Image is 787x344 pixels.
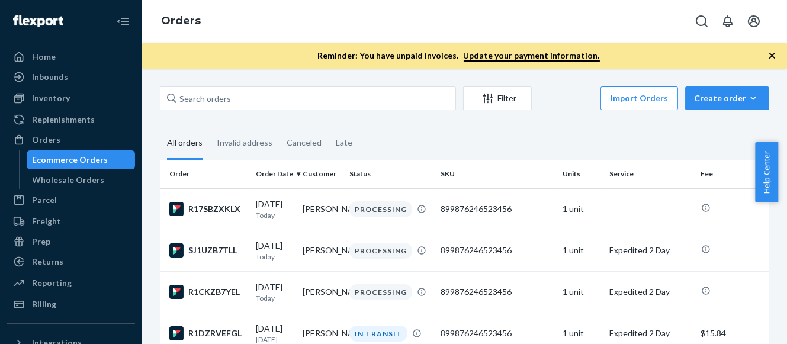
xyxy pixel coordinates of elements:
[256,281,293,303] div: [DATE]
[558,160,605,188] th: Units
[256,252,293,262] p: Today
[558,230,605,271] td: 1 unit
[7,47,135,66] a: Home
[696,160,769,188] th: Fee
[690,9,714,33] button: Open Search Box
[463,86,532,110] button: Filter
[33,174,105,186] div: Wholesale Orders
[349,326,407,342] div: IN TRANSIT
[7,67,135,86] a: Inbounds
[160,160,251,188] th: Order
[13,15,63,27] img: Flexport logo
[336,127,352,158] div: Late
[298,188,345,230] td: [PERSON_NAME]
[169,285,246,299] div: R1CKZB7YEL
[152,4,210,38] ol: breadcrumbs
[32,114,95,126] div: Replenishments
[287,127,322,158] div: Canceled
[32,298,56,310] div: Billing
[755,142,778,202] button: Help Center
[609,286,691,298] p: Expedited 2 Day
[441,245,553,256] div: 899876246523456
[349,243,412,259] div: PROCESSING
[256,240,293,262] div: [DATE]
[251,160,298,188] th: Order Date
[27,171,136,189] a: Wholesale Orders
[32,51,56,63] div: Home
[298,271,345,313] td: [PERSON_NAME]
[436,160,558,188] th: SKU
[32,256,63,268] div: Returns
[161,14,201,27] a: Orders
[7,252,135,271] a: Returns
[7,212,135,231] a: Freight
[318,50,600,62] p: Reminder: You have unpaid invoices.
[7,191,135,210] a: Parcel
[441,203,553,215] div: 899876246523456
[7,130,135,149] a: Orders
[464,50,600,62] a: Update your payment information.
[7,295,135,314] a: Billing
[32,71,68,83] div: Inbounds
[111,9,135,33] button: Close Navigation
[558,188,605,230] td: 1 unit
[349,284,412,300] div: PROCESSING
[217,127,272,158] div: Invalid address
[169,243,246,258] div: SJ1UZB7TLL
[256,293,293,303] p: Today
[609,245,691,256] p: Expedited 2 Day
[169,202,246,216] div: R17SBZXKLX
[441,327,553,339] div: 899876246523456
[256,210,293,220] p: Today
[169,326,246,340] div: R1DZRVEFGL
[32,92,70,104] div: Inventory
[685,86,769,110] button: Create order
[32,236,50,247] div: Prep
[345,160,436,188] th: Status
[32,216,61,227] div: Freight
[7,232,135,251] a: Prep
[256,198,293,220] div: [DATE]
[32,134,60,146] div: Orders
[441,286,553,298] div: 899876246523456
[694,92,760,104] div: Create order
[32,194,57,206] div: Parcel
[609,327,691,339] p: Expedited 2 Day
[303,169,340,179] div: Customer
[464,92,531,104] div: Filter
[160,86,456,110] input: Search orders
[7,274,135,292] a: Reporting
[7,110,135,129] a: Replenishments
[27,150,136,169] a: Ecommerce Orders
[7,89,135,108] a: Inventory
[32,277,72,289] div: Reporting
[33,154,108,166] div: Ecommerce Orders
[167,127,203,160] div: All orders
[349,201,412,217] div: PROCESSING
[605,160,696,188] th: Service
[716,9,740,33] button: Open notifications
[600,86,678,110] button: Import Orders
[742,9,766,33] button: Open account menu
[298,230,345,271] td: [PERSON_NAME]
[558,271,605,313] td: 1 unit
